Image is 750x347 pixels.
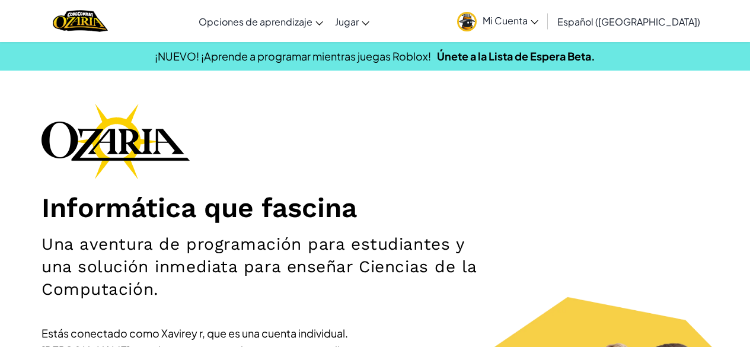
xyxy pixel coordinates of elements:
font: Español ([GEOGRAPHIC_DATA]) [557,15,700,28]
img: Hogar [53,9,108,33]
font: Jugar [335,15,359,28]
font: Una aventura de programación para estudiantes y una solución inmediata para enseñar Ciencias de l... [42,234,477,299]
font: ¡NUEVO! ¡Aprende a programar mientras juegas Roblox! [155,49,431,63]
a: Opciones de aprendizaje [193,5,329,37]
a: Mi Cuenta [451,2,544,40]
font: Informática que fascina [42,192,357,224]
font: Mi Cuenta [483,14,528,27]
img: avatar [457,12,477,31]
img: Logotipo de la marca Ozaria [42,103,190,179]
a: Jugar [329,5,375,37]
a: Español ([GEOGRAPHIC_DATA]) [551,5,706,37]
font: Opciones de aprendizaje [199,15,312,28]
a: Logotipo de Ozaria de CodeCombat [53,9,108,33]
a: Únete a la Lista de Espera Beta. [437,49,595,63]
